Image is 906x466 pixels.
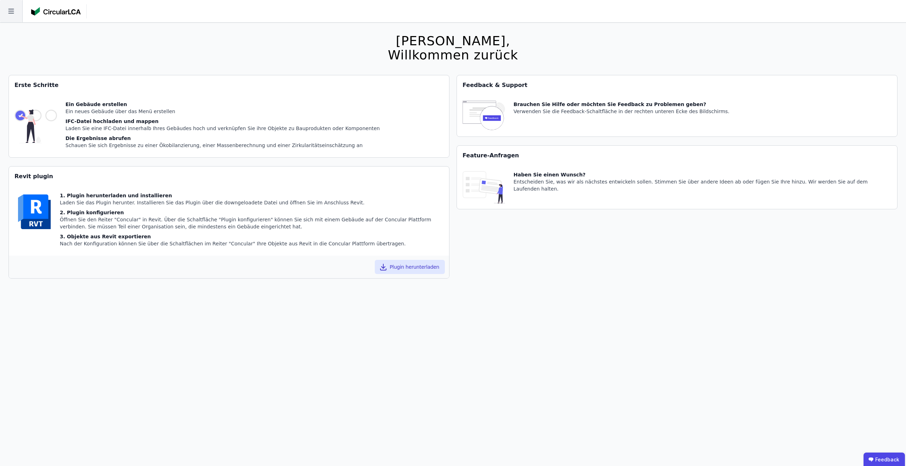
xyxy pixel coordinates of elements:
[514,101,729,108] div: Brauchen Sie Hilfe oder möchten Sie Feedback zu Problemen geben?
[514,171,891,178] div: Haben Sie einen Wunsch?
[514,178,891,192] div: Entscheiden Sie, was wir als nächstes entwickeln sollen. Stimmen Sie über andere Ideen ab oder fü...
[15,101,57,152] img: getting_started_tile-DrF_GRSv.svg
[388,48,518,62] div: Willkommen zurück
[60,199,443,206] div: Laden Sie das Plugin herunter. Installieren Sie das Plugin über die downgeloadete Datei und öffne...
[457,75,897,95] div: Feedback & Support
[60,233,443,240] div: 3. Objekte aus Revit exportieren
[65,118,380,125] div: IFC-Datei hochladen und mappen
[60,240,443,247] div: Nach der Konfiguration können Sie über die Schaltflächen im Reiter "Concular" Ihre Objekte aus Re...
[375,260,445,274] button: Plugin herunterladen
[65,135,380,142] div: Die Ergebnisse abrufen
[65,142,380,149] div: Schauen Sie sich Ergebnisse zu einer Ökobilanzierung, einer Massenberechnung und einer Zirkularit...
[457,146,897,165] div: Feature-Anfragen
[463,101,505,131] img: feedback-icon-HCTs5lye.svg
[9,75,449,95] div: Erste Schritte
[514,108,729,115] div: Verwenden Sie die Feedback-Schaltfläche in der rechten unteren Ecke des Bildschirms.
[388,34,518,48] div: [PERSON_NAME],
[65,108,380,115] div: Ein neues Gebäude über das Menü erstellen
[60,216,443,230] div: Öffnen Sie den Reiter "Concular" in Revit. Über die Schaltfläche "Plugin konfigurieren" können Si...
[60,209,443,216] div: 2. Plugin konfigurieren
[65,101,380,108] div: Ein Gebäude erstellen
[31,7,81,16] img: Concular
[463,171,505,203] img: feature_request_tile-UiXE1qGU.svg
[60,192,443,199] div: 1. Plugin herunterladen und installieren
[65,125,380,132] div: Laden Sie eine IFC-Datei innerhalb Ihres Gebäudes hoch und verknüpfen Sie ihre Objekte zu Bauprod...
[15,192,54,232] img: revit-YwGVQcbs.svg
[9,167,449,186] div: Revit plugin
